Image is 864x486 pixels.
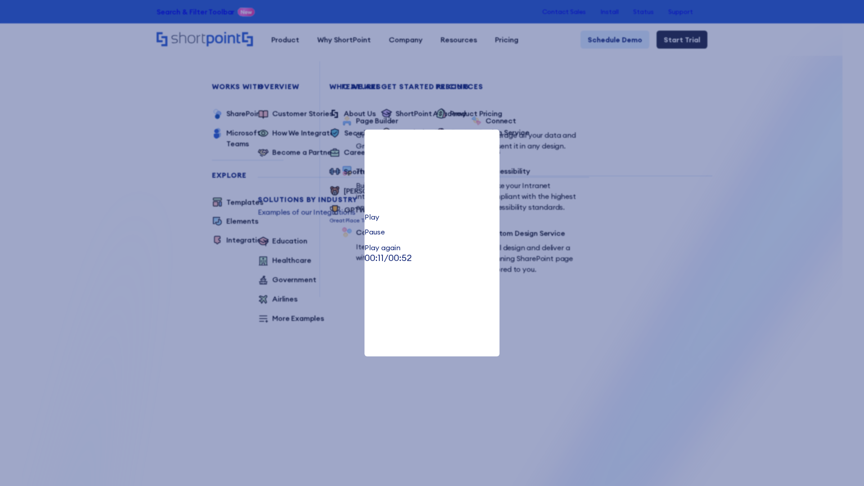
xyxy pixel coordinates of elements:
[364,213,499,220] div: Play
[364,130,499,197] video: Your browser does not support the video tag.
[364,244,499,251] div: Play again
[364,228,499,235] div: Pause
[364,252,384,263] span: 00:11
[364,251,499,265] p: /
[388,252,412,263] span: 00:52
